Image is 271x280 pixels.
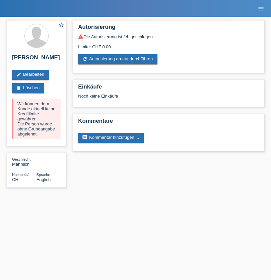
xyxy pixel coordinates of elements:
i: star_border [58,22,64,28]
span: Sprache [37,173,50,177]
a: deleteLöschen [12,83,44,93]
div: Männlich [12,157,37,167]
span: Geschlecht [12,157,30,161]
a: menu [254,6,268,10]
span: Schweiz [12,177,18,182]
div: Limite: CHF 0.00 [78,39,259,49]
i: warning [78,34,83,39]
div: Die Autorisierung ist fehlgeschlagen. [78,34,259,39]
h2: Kommentare [78,118,259,128]
div: Noch keine Einkäufe [78,94,259,104]
div: Wir können dem Kunde aktuell keine Kreditlimite gewähren. Die Person wurde ohne Grundangabe abgel... [12,99,61,139]
h2: Einkäufe [78,83,259,94]
i: menu [258,5,264,12]
h2: Autorisierung [78,24,259,34]
a: star_border [58,22,64,29]
span: Nationalität [12,173,30,177]
a: commentKommentar hinzufügen ... [78,133,144,143]
a: refreshAutorisierung erneut durchführen [78,54,157,64]
a: editBearbeiten [12,70,49,80]
h2: [PERSON_NAME] [12,54,61,64]
i: refresh [82,56,87,62]
i: edit [16,72,21,77]
i: comment [82,135,87,140]
span: English [37,177,51,182]
i: delete [16,85,21,91]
